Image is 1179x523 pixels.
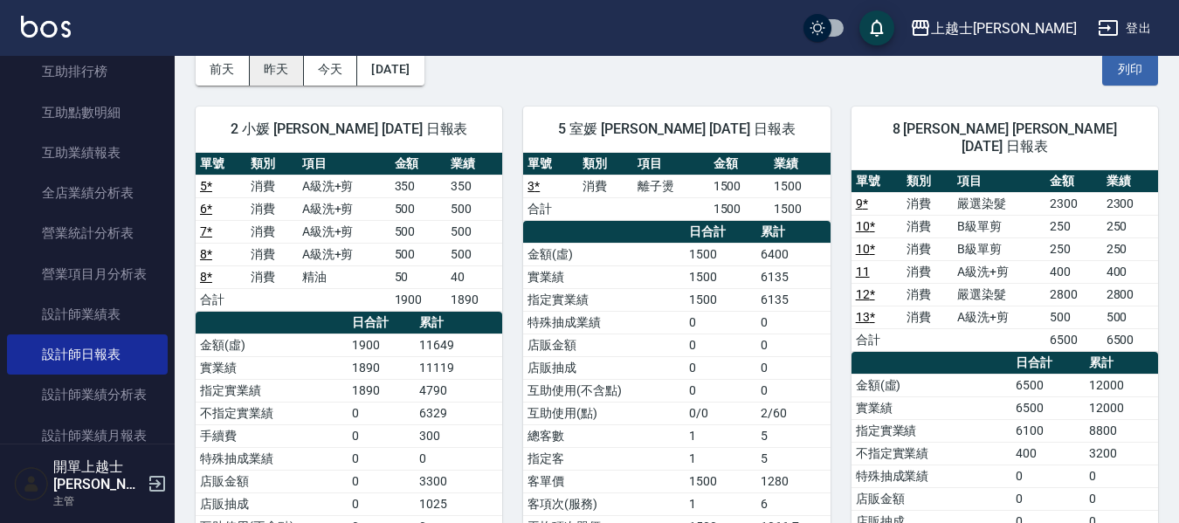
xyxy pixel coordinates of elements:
[1045,192,1101,215] td: 2300
[7,213,168,253] a: 營業統計分析表
[415,334,502,356] td: 11649
[685,379,756,402] td: 0
[390,265,446,288] td: 50
[1011,419,1085,442] td: 6100
[14,466,49,501] img: Person
[685,221,756,244] th: 日合計
[1011,465,1085,487] td: 0
[902,215,953,237] td: 消費
[390,197,446,220] td: 500
[872,120,1137,155] span: 8 [PERSON_NAME] [PERSON_NAME] [DATE] 日報表
[756,243,831,265] td: 6400
[196,424,348,447] td: 手續費
[953,260,1045,283] td: A級洗+剪
[446,288,502,311] td: 1890
[196,53,250,86] button: 前天
[196,153,502,312] table: a dense table
[685,334,756,356] td: 0
[685,424,756,447] td: 1
[523,492,685,515] td: 客項次(服務)
[246,175,297,197] td: 消費
[250,53,304,86] button: 昨天
[523,153,578,175] th: 單號
[196,288,246,311] td: 合計
[902,170,953,193] th: 類別
[7,93,168,133] a: 互助點數明細
[856,265,870,279] a: 11
[851,419,1012,442] td: 指定實業績
[446,153,502,175] th: 業績
[246,265,297,288] td: 消費
[246,197,297,220] td: 消費
[685,447,756,470] td: 1
[1085,352,1158,375] th: 累計
[709,197,770,220] td: 1500
[902,237,953,260] td: 消費
[953,192,1045,215] td: 嚴選染髮
[953,170,1045,193] th: 項目
[217,120,481,138] span: 2 小媛 [PERSON_NAME] [DATE] 日報表
[1011,442,1085,465] td: 400
[1085,465,1158,487] td: 0
[348,356,415,379] td: 1890
[1085,442,1158,465] td: 3200
[1102,328,1158,351] td: 6500
[756,424,831,447] td: 5
[902,260,953,283] td: 消費
[1045,260,1101,283] td: 400
[1045,306,1101,328] td: 500
[1085,396,1158,419] td: 12000
[348,312,415,334] th: 日合計
[1085,487,1158,510] td: 0
[523,197,578,220] td: 合計
[1045,328,1101,351] td: 6500
[523,153,830,221] table: a dense table
[851,374,1012,396] td: 金額(虛)
[1102,260,1158,283] td: 400
[415,379,502,402] td: 4790
[769,175,831,197] td: 1500
[196,470,348,492] td: 店販金額
[415,402,502,424] td: 6329
[446,175,502,197] td: 350
[756,334,831,356] td: 0
[851,465,1012,487] td: 特殊抽成業績
[53,458,142,493] h5: 開單上越士[PERSON_NAME]
[390,175,446,197] td: 350
[902,306,953,328] td: 消費
[685,265,756,288] td: 1500
[348,424,415,447] td: 0
[902,283,953,306] td: 消費
[685,402,756,424] td: 0/0
[902,192,953,215] td: 消費
[523,424,685,447] td: 總客數
[446,243,502,265] td: 500
[196,334,348,356] td: 金額(虛)
[769,153,831,175] th: 業績
[390,243,446,265] td: 500
[298,153,390,175] th: 項目
[769,197,831,220] td: 1500
[7,375,168,415] a: 設計師業績分析表
[7,416,168,456] a: 設計師業績月報表
[390,220,446,243] td: 500
[851,442,1012,465] td: 不指定實業績
[7,334,168,375] a: 設計師日報表
[544,120,809,138] span: 5 室媛 [PERSON_NAME] [DATE] 日報表
[304,53,358,86] button: 今天
[1102,53,1158,86] button: 列印
[21,16,71,38] img: Logo
[1102,237,1158,260] td: 250
[196,379,348,402] td: 指定實業績
[7,294,168,334] a: 設計師業績表
[709,175,770,197] td: 1500
[196,447,348,470] td: 特殊抽成業績
[685,492,756,515] td: 1
[1091,12,1158,45] button: 登出
[1102,215,1158,237] td: 250
[390,288,446,311] td: 1900
[298,265,390,288] td: 精油
[348,379,415,402] td: 1890
[415,447,502,470] td: 0
[1045,215,1101,237] td: 250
